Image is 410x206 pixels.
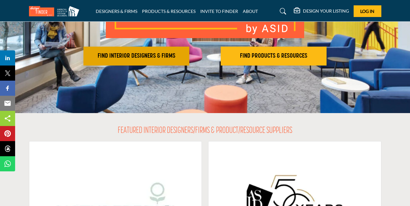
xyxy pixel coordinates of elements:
[96,9,137,14] a: DESIGNERS & FIRMS
[221,47,327,66] button: FIND PRODUCTS & RESOURCES
[354,5,381,17] button: Log In
[85,52,187,60] h2: FIND INTERIOR DESIGNERS & FIRMS
[294,8,349,15] div: DESIGN YOUR LISTING
[223,52,325,60] h2: FIND PRODUCTS & RESOURCES
[200,9,238,14] a: INVITE TO FINDER
[83,47,189,66] button: FIND INTERIOR DESIGNERS & FIRMS
[142,9,196,14] a: PRODUCTS & RESOURCES
[118,126,292,136] h2: FEATURED INTERIOR DESIGNERS/FIRMS & PRODUCT/RESOURCE SUPPLIERS
[303,8,349,14] h5: DESIGN YOUR LISTING
[243,9,258,14] a: ABOUT
[360,9,374,14] span: Log In
[274,6,290,16] a: Search
[29,6,83,16] img: Site Logo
